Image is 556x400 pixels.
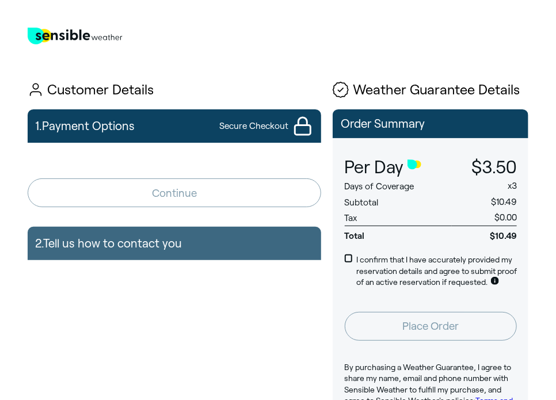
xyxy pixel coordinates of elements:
[345,312,517,341] button: Place Order
[345,181,414,191] span: Days of Coverage
[452,226,517,242] span: $10.49
[471,158,517,177] span: $3.50
[341,117,521,130] p: Order Summary
[345,226,452,242] span: Total
[494,212,517,222] span: $0.00
[333,82,528,98] h1: Weather Guarantee Details
[345,213,357,223] span: Tax
[345,197,379,207] span: Subtotal
[491,197,517,207] span: $10.49
[345,158,404,177] span: Per Day
[356,254,517,288] p: I confirm that I have accurately provided my reservation details and agree to submit proof of an ...
[28,82,321,98] h1: Customer Details
[28,178,321,207] button: Continue
[219,120,288,132] span: Secure Checkout
[508,181,517,191] span: x 3
[28,109,321,143] button: 1.Payment OptionsSecure Checkout
[35,113,135,139] h2: 1. Payment Options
